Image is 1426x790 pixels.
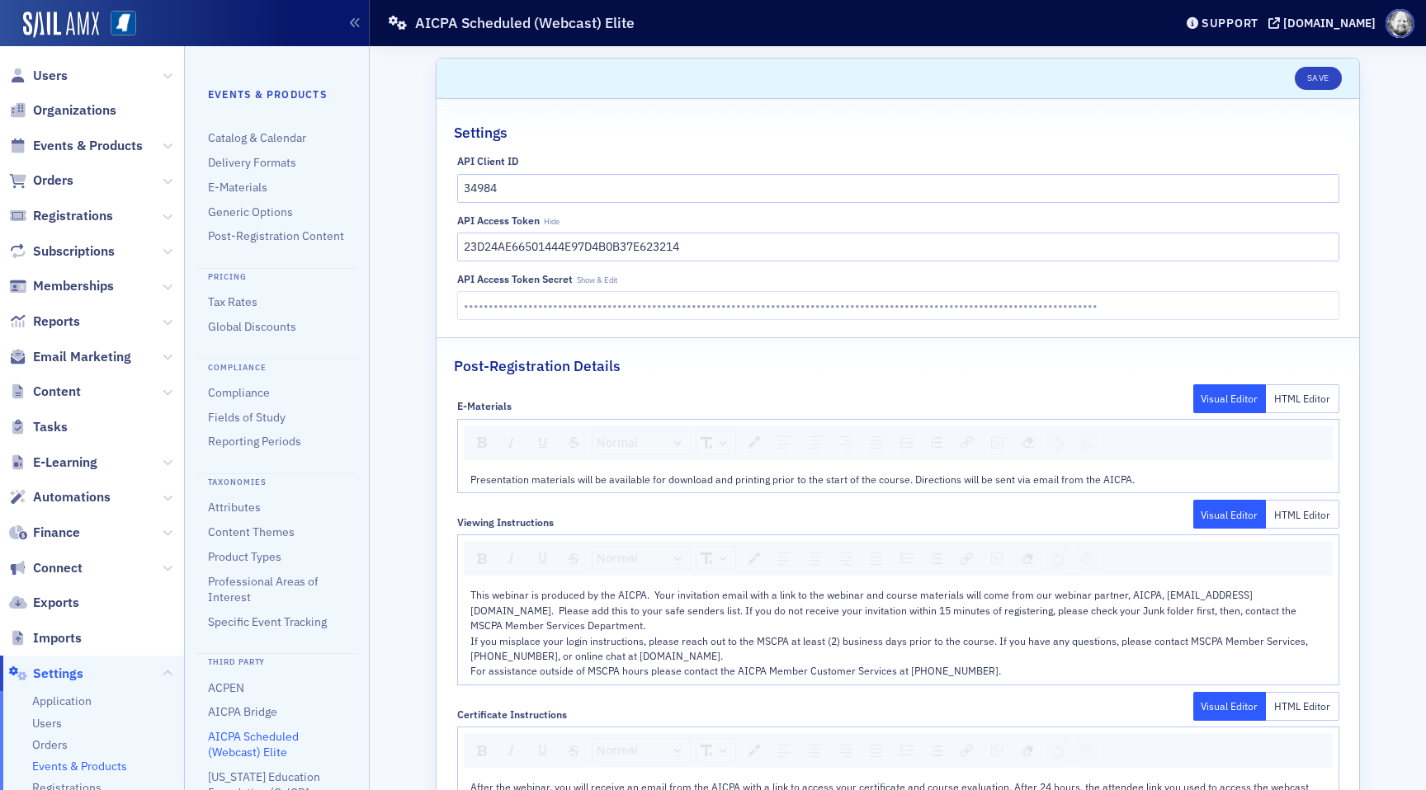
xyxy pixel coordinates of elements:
[33,207,113,225] span: Registrations
[1043,738,1102,763] div: rdw-history-control
[457,516,554,529] div: Viewing Instructions
[33,313,80,331] span: Reports
[1283,16,1376,31] div: [DOMAIN_NAME]
[33,594,79,612] span: Exports
[833,739,857,762] div: Right
[33,524,80,542] span: Finance
[9,101,116,120] a: Organizations
[33,418,68,436] span: Tasks
[531,431,555,454] div: Underline
[739,546,769,571] div: rdw-color-picker
[457,400,512,412] div: E-Materials
[32,737,68,753] span: Orders
[544,216,560,227] span: Hide
[739,738,769,763] div: rdw-color-picker
[1193,692,1267,721] button: Visual Editor
[33,454,97,472] span: E-Learning
[33,629,82,647] span: Imports
[33,277,114,295] span: Memberships
[926,548,948,570] div: Ordered
[562,740,586,762] div: Strikethrough
[468,738,589,763] div: rdw-inline-control
[33,242,115,261] span: Subscriptions
[803,547,827,570] div: Center
[208,228,344,243] a: Post-Registration Content
[468,546,589,571] div: rdw-inline-control
[9,383,81,401] a: Content
[9,454,97,472] a: E-Learning
[693,546,739,571] div: rdw-font-size-control
[833,547,857,570] div: Right
[597,741,638,760] span: Normal
[951,738,982,763] div: rdw-link-control
[693,430,739,455] div: rdw-font-size-control
[531,739,555,762] div: Underline
[955,431,979,454] div: Link
[33,665,83,683] span: Settings
[9,629,82,647] a: Imports
[464,541,1333,576] div: rdw-toolbar
[1046,739,1069,762] div: Undo
[577,275,617,285] span: Show & Edit
[208,410,286,425] a: Fields of Study
[769,546,891,571] div: rdw-textalign-control
[454,355,621,377] h2: Post-Registration Details
[471,740,493,762] div: Bold
[9,67,68,85] a: Users
[562,548,586,570] div: Strikethrough
[739,430,769,455] div: rdw-color-picker
[470,473,1135,486] span: Presentation materials will be available for download and printing prior to the start of the cour...
[33,172,73,190] span: Orders
[9,207,113,225] a: Registrations
[99,11,136,39] a: View Homepage
[33,101,116,120] span: Organizations
[589,430,693,455] div: rdw-block-control
[1043,430,1102,455] div: rdw-history-control
[1046,431,1069,454] div: Undo
[32,716,62,731] span: Users
[1013,738,1043,763] div: rdw-remove-control
[589,738,693,763] div: rdw-block-control
[955,547,979,570] div: Link
[208,729,299,759] a: AICPA Scheduled (Webcast) Elite
[32,759,127,774] span: Events & Products
[593,547,690,570] a: Block Type
[833,431,857,454] div: Right
[454,122,508,143] h2: Settings
[803,431,827,454] div: Center
[982,738,1013,763] div: rdw-image-control
[895,431,919,454] div: Unordered
[696,739,735,762] a: Font Size
[951,430,982,455] div: rdw-link-control
[1016,739,1040,762] div: Remove
[592,738,691,763] div: rdw-dropdown
[208,614,327,629] a: Specific Event Tracking
[803,739,827,762] div: Center
[415,13,635,33] h1: AICPA Scheduled (Webcast) Elite
[208,500,261,515] a: Attributes
[696,430,736,455] div: rdw-dropdown
[1016,431,1040,454] div: Remove
[471,431,493,454] div: Bold
[499,547,524,570] div: Italic
[985,547,1009,570] div: Image
[464,426,1333,460] div: rdw-toolbar
[457,273,573,285] div: API Access Token Secret
[470,588,1310,677] span: This webinar is produced by the AICPA. Your invitation email with a link to the webinar and cours...
[926,740,948,762] div: Ordered
[208,385,270,400] a: Compliance
[33,383,81,401] span: Content
[9,242,115,261] a: Subscriptions
[1266,500,1339,529] button: HTML Editor
[1046,547,1069,570] div: Undo
[696,738,736,763] div: rdw-dropdown
[464,733,1333,768] div: rdw-toolbar
[769,738,891,763] div: rdw-textalign-control
[208,180,267,195] a: E-Materials
[693,738,739,763] div: rdw-font-size-control
[9,488,111,506] a: Automations
[891,430,951,455] div: rdw-list-control
[895,739,919,762] div: Unordered
[33,137,143,155] span: Events & Products
[1076,547,1098,570] div: Redo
